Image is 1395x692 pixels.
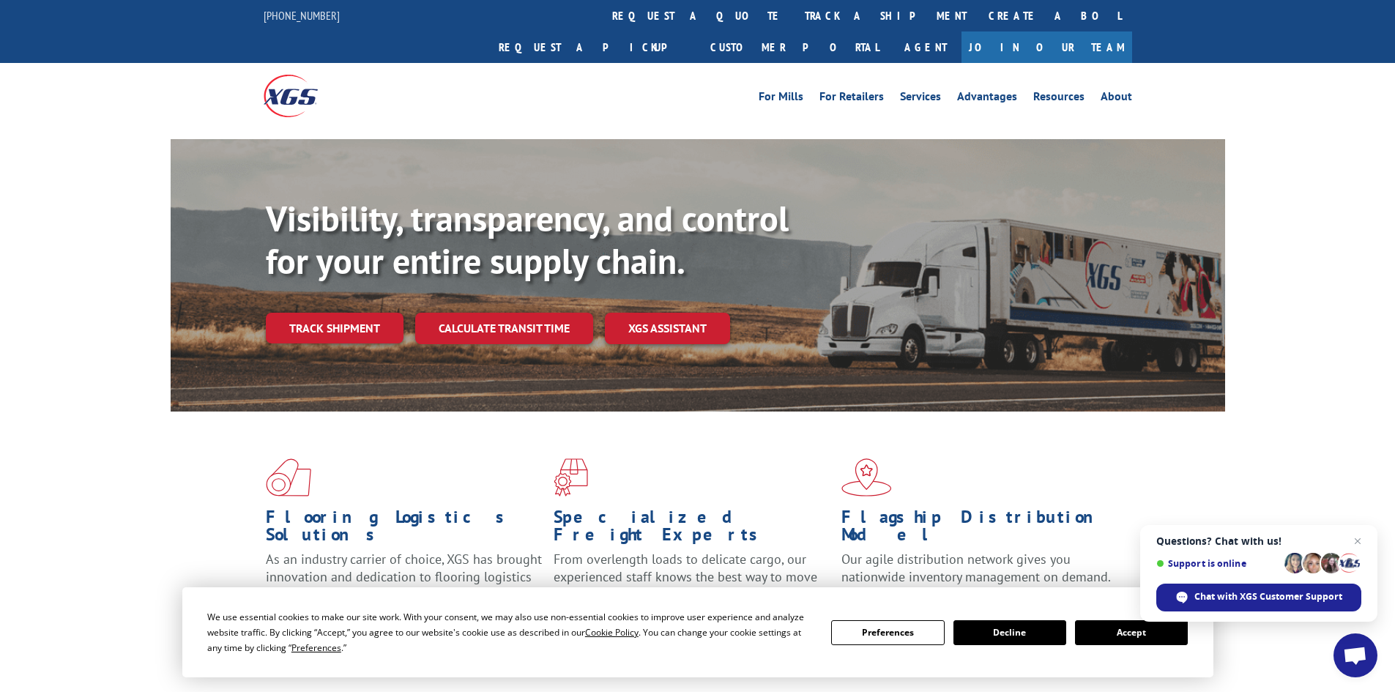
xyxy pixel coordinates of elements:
span: Close chat [1349,532,1366,550]
a: Customer Portal [699,31,890,63]
button: Accept [1075,620,1188,645]
a: Advantages [957,91,1017,107]
span: Preferences [291,641,341,654]
div: We use essential cookies to make our site work. With your consent, we may also use non-essential ... [207,609,814,655]
div: Cookie Consent Prompt [182,587,1213,677]
img: xgs-icon-flagship-distribution-model-red [841,458,892,496]
span: Questions? Chat with us! [1156,535,1361,547]
h1: Flagship Distribution Model [841,508,1118,551]
span: Chat with XGS Customer Support [1194,590,1342,603]
span: Cookie Policy [585,626,639,639]
a: About [1101,91,1132,107]
button: Preferences [831,620,944,645]
a: Agent [890,31,961,63]
b: Visibility, transparency, and control for your entire supply chain. [266,196,789,283]
a: Track shipment [266,313,403,343]
button: Decline [953,620,1066,645]
h1: Flooring Logistics Solutions [266,508,543,551]
div: Chat with XGS Customer Support [1156,584,1361,611]
div: Open chat [1333,633,1377,677]
a: For Retailers [819,91,884,107]
a: Resources [1033,91,1085,107]
a: XGS ASSISTANT [605,313,730,344]
p: From overlength loads to delicate cargo, our experienced staff knows the best way to move your fr... [554,551,830,616]
a: For Mills [759,91,803,107]
img: xgs-icon-total-supply-chain-intelligence-red [266,458,311,496]
a: Join Our Team [961,31,1132,63]
a: Calculate transit time [415,313,593,344]
img: xgs-icon-focused-on-flooring-red [554,458,588,496]
a: Request a pickup [488,31,699,63]
span: Support is online [1156,558,1279,569]
h1: Specialized Freight Experts [554,508,830,551]
span: Our agile distribution network gives you nationwide inventory management on demand. [841,551,1111,585]
a: [PHONE_NUMBER] [264,8,340,23]
a: Services [900,91,941,107]
span: As an industry carrier of choice, XGS has brought innovation and dedication to flooring logistics... [266,551,542,603]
